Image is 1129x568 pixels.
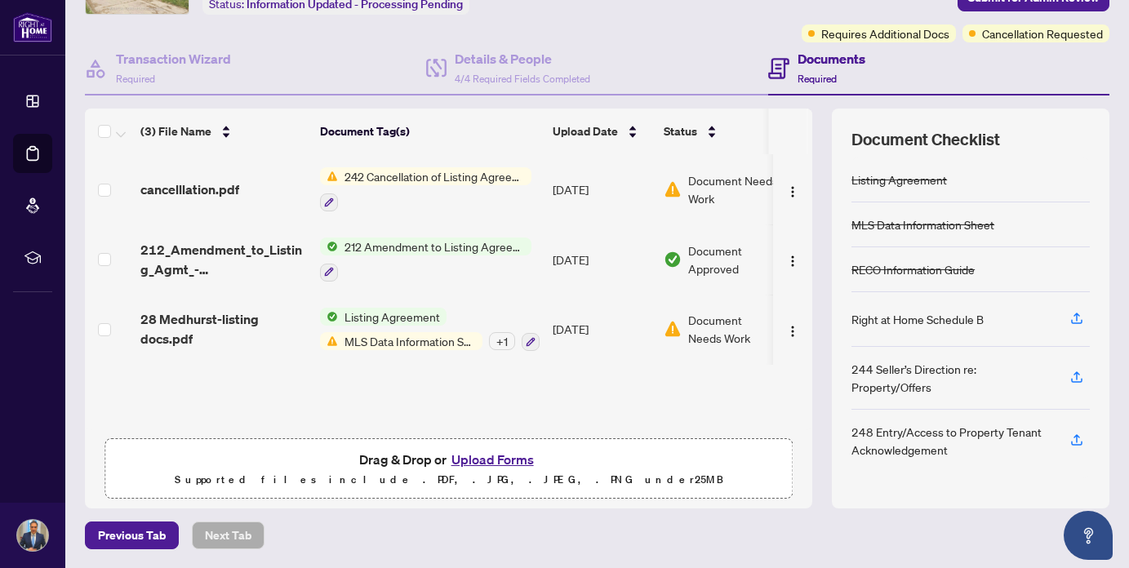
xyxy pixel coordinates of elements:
span: Document Needs Work [688,311,773,347]
button: Logo [780,316,806,342]
img: Document Status [664,320,682,338]
img: Profile Icon [17,520,48,551]
span: (3) File Name [140,122,211,140]
img: Status Icon [320,167,338,185]
button: Status Icon212 Amendment to Listing Agreement - Authority to Offer for Lease Price Change/Extensi... [320,237,531,282]
span: Document Approved [688,242,789,277]
span: 28 Medhurst-listing docs.pdf [140,309,307,348]
span: Document Needs Work [688,171,789,207]
div: + 1 [489,332,515,350]
span: Listing Agreement [338,308,447,326]
h4: Documents [798,49,865,69]
button: Open asap [1064,511,1113,560]
td: [DATE] [546,154,657,224]
span: Status [664,122,697,140]
img: Status Icon [320,332,338,350]
img: Logo [786,185,799,198]
span: cancelllation.pdf [140,180,239,199]
span: 242 Cancellation of Listing Agreement - Authority to Offer for Sale [338,167,531,185]
span: MLS Data Information Sheet [338,332,482,350]
button: Status Icon242 Cancellation of Listing Agreement - Authority to Offer for Sale [320,167,531,211]
span: Upload Date [553,122,618,140]
button: Logo [780,246,806,273]
span: Document Checklist [851,128,1000,151]
h4: Details & People [455,49,590,69]
img: logo [13,12,52,42]
p: Supported files include .PDF, .JPG, .JPEG, .PNG under 25 MB [115,470,782,490]
span: Previous Tab [98,522,166,548]
th: Status [657,109,796,154]
img: Document Status [664,180,682,198]
img: Logo [786,325,799,338]
img: Document Status [664,251,682,268]
td: [DATE] [546,295,657,365]
th: Document Tag(s) [313,109,546,154]
button: Upload Forms [447,449,539,470]
h4: Transaction Wizard [116,49,231,69]
span: 212 Amendment to Listing Agreement - Authority to Offer for Lease Price Change/Extension/Amendmen... [338,237,531,255]
span: 212_Amendment_to_Listing_Agmt_-_Authority_to_Offer_for_Lease_-_Price_-_B_-_PropTx-[PERSON_NAME]-4... [140,240,307,279]
div: 244 Seller’s Direction re: Property/Offers [851,360,1051,396]
span: Requires Additional Docs [821,24,949,42]
td: [DATE] [546,224,657,295]
th: Upload Date [546,109,657,154]
span: Cancellation Requested [982,24,1103,42]
div: RECO Information Guide [851,260,975,278]
div: MLS Data Information Sheet [851,215,994,233]
th: (3) File Name [134,109,313,154]
img: Logo [786,255,799,268]
button: Status IconListing AgreementStatus IconMLS Data Information Sheet+1 [320,308,540,352]
img: Status Icon [320,237,338,255]
img: Status Icon [320,308,338,326]
span: Required [798,73,837,85]
button: Previous Tab [85,521,179,549]
div: Right at Home Schedule B [851,310,984,328]
span: Drag & Drop orUpload FormsSupported files include .PDF, .JPG, .JPEG, .PNG under25MB [105,439,792,499]
span: Drag & Drop or [359,449,539,470]
span: 4/4 Required Fields Completed [455,73,590,85]
button: Logo [780,176,806,202]
div: Listing Agreement [851,171,947,189]
button: Next Tab [192,521,264,549]
span: Required [116,73,155,85]
div: 248 Entry/Access to Property Tenant Acknowledgement [851,423,1051,459]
